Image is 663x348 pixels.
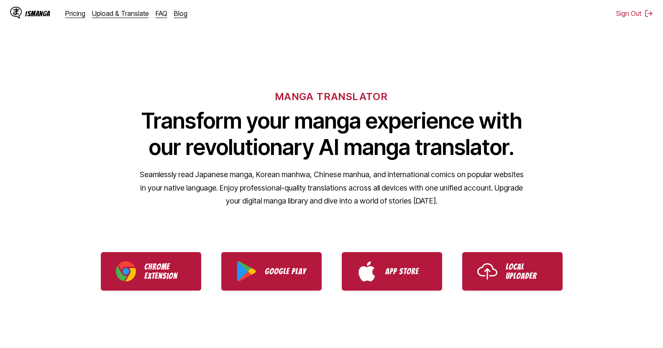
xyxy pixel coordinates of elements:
a: Upload & Translate [92,9,149,18]
a: Pricing [65,9,85,18]
a: Blog [174,9,187,18]
h1: Transform your manga experience with our revolutionary AI manga translator. [139,108,524,160]
p: Seamlessly read Japanese manga, Korean manhwa, Chinese manhua, and international comics on popula... [139,168,524,208]
img: App Store logo [357,261,377,281]
a: Download IsManga from Google Play [221,252,322,291]
p: Local Uploader [506,262,548,281]
h6: MANGA TRANSLATOR [275,90,388,103]
img: Upload icon [477,261,497,281]
a: Download IsManga from App Store [342,252,442,291]
img: Google Play logo [236,261,256,281]
div: IsManga [25,10,50,18]
img: Sign out [645,9,653,18]
p: Google Play [265,267,307,276]
button: Sign Out [616,9,653,18]
a: Use IsManga Local Uploader [462,252,563,291]
a: Download IsManga Chrome Extension [101,252,201,291]
p: App Store [385,267,427,276]
a: IsManga LogoIsManga [10,7,65,20]
a: FAQ [156,9,167,18]
p: Chrome Extension [144,262,186,281]
img: Chrome logo [116,261,136,281]
img: IsManga Logo [10,7,22,18]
